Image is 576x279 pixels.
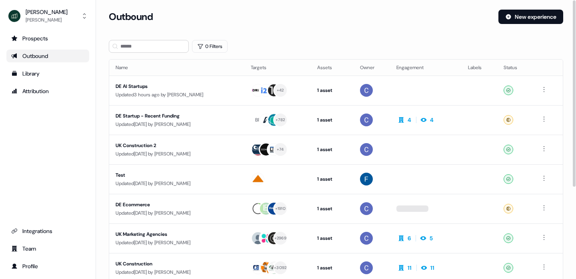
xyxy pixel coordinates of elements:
div: + 2969 [274,235,286,242]
a: Go to outbound experience [6,50,89,62]
th: Name [109,60,244,76]
img: Catherine [360,232,373,245]
th: Engagement [390,60,462,76]
div: 1 asset [317,116,347,124]
div: 6 [408,234,411,242]
div: BR [255,116,261,124]
div: Updated 3 hours ago by [PERSON_NAME] [116,91,238,99]
div: DE AI Startups [116,82,238,90]
div: + 42 [277,87,284,94]
div: [PERSON_NAME] [26,16,68,24]
div: + 74 [277,146,284,153]
div: 1 asset [317,175,347,183]
div: DE Ecommerce [116,201,238,209]
div: UK Marketing Agencies [116,230,238,238]
div: [PERSON_NAME] [26,8,68,16]
div: Test [116,171,238,179]
img: Catherine [360,84,373,97]
div: + 782 [276,116,285,124]
div: Updated [DATE] by [PERSON_NAME] [116,179,238,187]
div: + 3092 [274,264,286,271]
img: Catherine [360,143,373,156]
div: Library [11,70,84,78]
div: + 1910 [275,205,286,212]
div: 1 asset [317,264,347,272]
div: Outbound [11,52,84,60]
div: DE Startup - Recent Funding [116,112,238,120]
a: Go to integrations [6,225,89,237]
button: [PERSON_NAME][PERSON_NAME] [6,6,89,26]
div: Updated [DATE] by [PERSON_NAME] [116,120,238,128]
th: Targets [244,60,311,76]
div: 1 asset [317,205,347,213]
div: 1 asset [317,86,347,94]
a: Go to prospects [6,32,89,45]
th: Assets [311,60,353,76]
div: Updated [DATE] by [PERSON_NAME] [116,268,238,276]
button: New experience [498,10,563,24]
div: 11 [430,264,434,272]
div: Integrations [11,227,84,235]
div: UK Construction 2 [116,141,238,149]
div: 1 asset [317,234,347,242]
div: Attribution [11,87,84,95]
a: Go to templates [6,67,89,80]
img: Catherine [360,114,373,126]
div: 4 [430,116,434,124]
th: Labels [462,60,497,76]
div: Prospects [11,34,84,42]
th: Owner [354,60,390,76]
div: 4 [408,116,411,124]
div: Updated [DATE] by [PERSON_NAME] [116,150,238,158]
div: Profile [11,262,84,270]
img: Catherine [360,202,373,215]
a: Go to attribution [6,85,89,98]
a: Go to team [6,242,89,255]
div: UK Construction [116,260,238,268]
th: Status [497,60,533,76]
div: Updated [DATE] by [PERSON_NAME] [116,239,238,247]
div: Team [11,245,84,253]
img: Catherine [360,261,373,274]
div: 11 [408,264,412,272]
div: 5 [430,234,433,242]
div: Updated [DATE] by [PERSON_NAME] [116,209,238,217]
button: 0 Filters [192,40,228,53]
img: Felicity [360,173,373,185]
a: Go to profile [6,260,89,273]
h3: Outbound [109,11,153,23]
div: 1 asset [317,145,347,153]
